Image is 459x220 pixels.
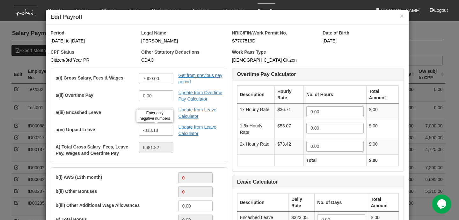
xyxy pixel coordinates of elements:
b: Edit Payroll [51,14,82,20]
a: Get from previous pay period [178,70,229,87]
label: a(i) Gross Salary, Fees & Wages [56,75,134,81]
div: Citizen/3rd Year PR [51,57,132,63]
td: $.00 [366,120,398,138]
th: Total Amount [366,86,398,104]
label: Other Statutory Deductions [141,49,200,55]
button: × [400,12,404,19]
th: $.00 [366,155,398,166]
label: a(iii) Encashed Leave [56,109,134,116]
td: $36.71 [275,104,304,120]
label: b(ii) Other Bonuses [56,188,173,194]
a: Update from Overtime Pay Calculator [178,87,229,104]
th: Description [237,193,289,211]
label: Period [51,30,65,36]
th: Description [237,86,275,104]
td: $.00 [366,104,398,120]
td: 2x Hourly Rate [237,138,275,155]
label: A) Total Gross Salary, Fees, Leave Pay, Wages and Overtime Pay [56,144,134,156]
label: CPF Status [51,49,75,55]
div: [PERSON_NAME] [141,38,222,44]
label: Legal Name [141,30,166,36]
th: Daily Rate [289,193,315,211]
label: NRIC/FIN/Work Permit No. [232,30,287,36]
th: Total [304,155,367,166]
td: $.00 [366,138,398,155]
div: [DATE] to [DATE] [51,38,132,44]
th: No. of Days [315,193,368,211]
a: Update from Leave Calculator [178,122,229,139]
h5: Overtime Pay Calculator [237,72,399,77]
h5: Leave Calculator [237,179,399,185]
td: $73.42 [275,138,304,155]
label: b(iii) Other Additional Wage Allowances [56,202,173,209]
iframe: chat widget [432,194,453,214]
label: Date of Birth [323,30,349,36]
td: 1x Hourly Rate [237,104,275,120]
div: Enter only negative numbers [136,110,173,122]
th: Hourly Rate [275,86,304,104]
th: No. of Hours [304,86,367,104]
td: 1.5x Hourly Rate [237,120,275,138]
label: a(iv) Unpaid Leave [56,126,134,133]
label: b(i) AWS (13th month) [56,174,173,180]
div: [DATE] [323,38,404,44]
div: CDAC [141,57,222,63]
label: Work Pass Type [232,49,266,55]
label: a(ii) Overtime Pay [56,92,134,98]
a: Update from Leave Calculator [178,104,229,122]
td: $55.07 [275,120,304,138]
th: Total Amount [368,193,398,211]
div: [DEMOGRAPHIC_DATA] Citizen [232,57,313,63]
div: S7707519D [232,38,313,44]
